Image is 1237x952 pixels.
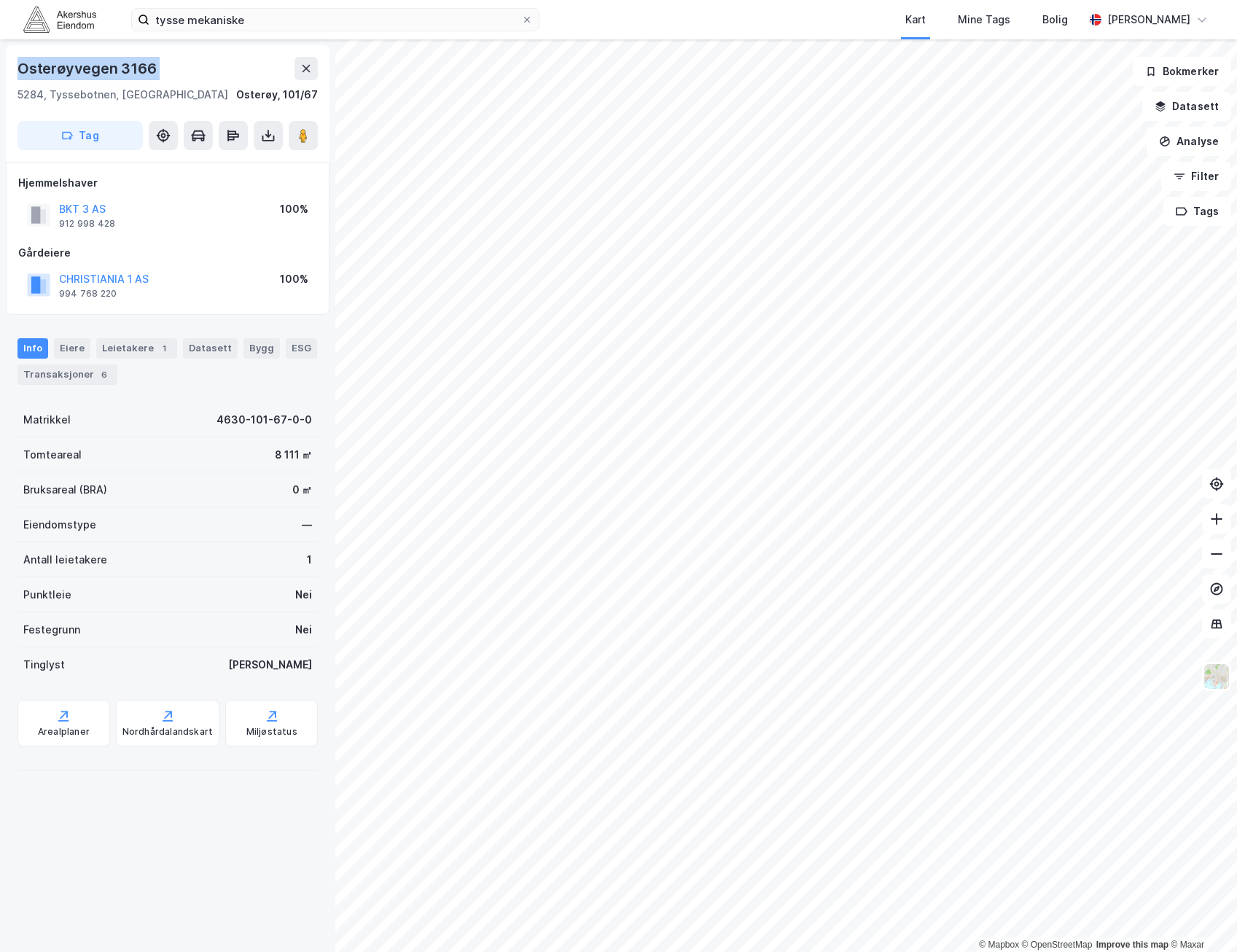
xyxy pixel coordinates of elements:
img: Z [1203,663,1230,690]
div: [PERSON_NAME] [1107,11,1190,28]
div: ESG [286,338,317,359]
div: Arealplaner [38,726,90,738]
div: 994 768 220 [59,288,117,300]
div: — [302,516,312,534]
div: Transaksjoner [17,364,117,385]
div: Nei [295,621,312,639]
img: akershus-eiendom-logo.9091f326c980b4bce74ccdd9f866810c.svg [23,7,96,32]
div: Kart [905,11,926,28]
div: Gårdeiere [18,244,317,262]
div: Nei [295,586,312,604]
div: 1 [157,341,171,356]
div: 1 [307,551,312,569]
div: 912 998 428 [59,218,115,230]
a: Mapbox [979,940,1019,950]
div: Kontrollprogram for chat [1164,882,1237,952]
div: Leietakere [96,338,177,359]
div: Tomteareal [23,446,82,464]
div: 6 [97,367,112,382]
div: Bruksareal (BRA) [23,481,107,499]
div: Festegrunn [23,621,80,639]
div: 0 ㎡ [292,481,312,499]
div: Antall leietakere [23,551,107,569]
button: Filter [1161,162,1231,191]
button: Bokmerker [1133,57,1231,86]
div: 4630-101-67-0-0 [216,411,312,429]
div: Osterøyvegen 3166 [17,57,160,80]
iframe: Chat Widget [1164,882,1237,952]
div: Eiere [54,338,90,359]
div: Datasett [183,338,238,359]
div: 5284, Tyssebotnen, [GEOGRAPHIC_DATA] [17,86,228,104]
div: 100% [280,200,308,218]
div: [PERSON_NAME] [228,656,312,674]
button: Tag [17,121,143,150]
input: Søk på adresse, matrikkel, gårdeiere, leietakere eller personer [149,9,521,31]
div: Eiendomstype [23,516,96,534]
div: Matrikkel [23,411,71,429]
div: 100% [280,270,308,288]
div: Info [17,338,48,359]
a: OpenStreetMap [1022,940,1093,950]
div: Bygg [243,338,280,359]
div: Nordhårdalandskart [122,726,214,738]
div: Punktleie [23,586,71,604]
div: Hjemmelshaver [18,174,317,192]
div: Miljøstatus [246,726,297,738]
a: Improve this map [1096,940,1168,950]
div: Tinglyst [23,656,65,674]
div: 8 111 ㎡ [275,446,312,464]
div: Mine Tags [958,11,1010,28]
button: Datasett [1142,92,1231,121]
div: Bolig [1042,11,1068,28]
button: Tags [1163,197,1231,226]
div: Osterøy, 101/67 [236,86,318,104]
button: Analyse [1147,127,1231,156]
